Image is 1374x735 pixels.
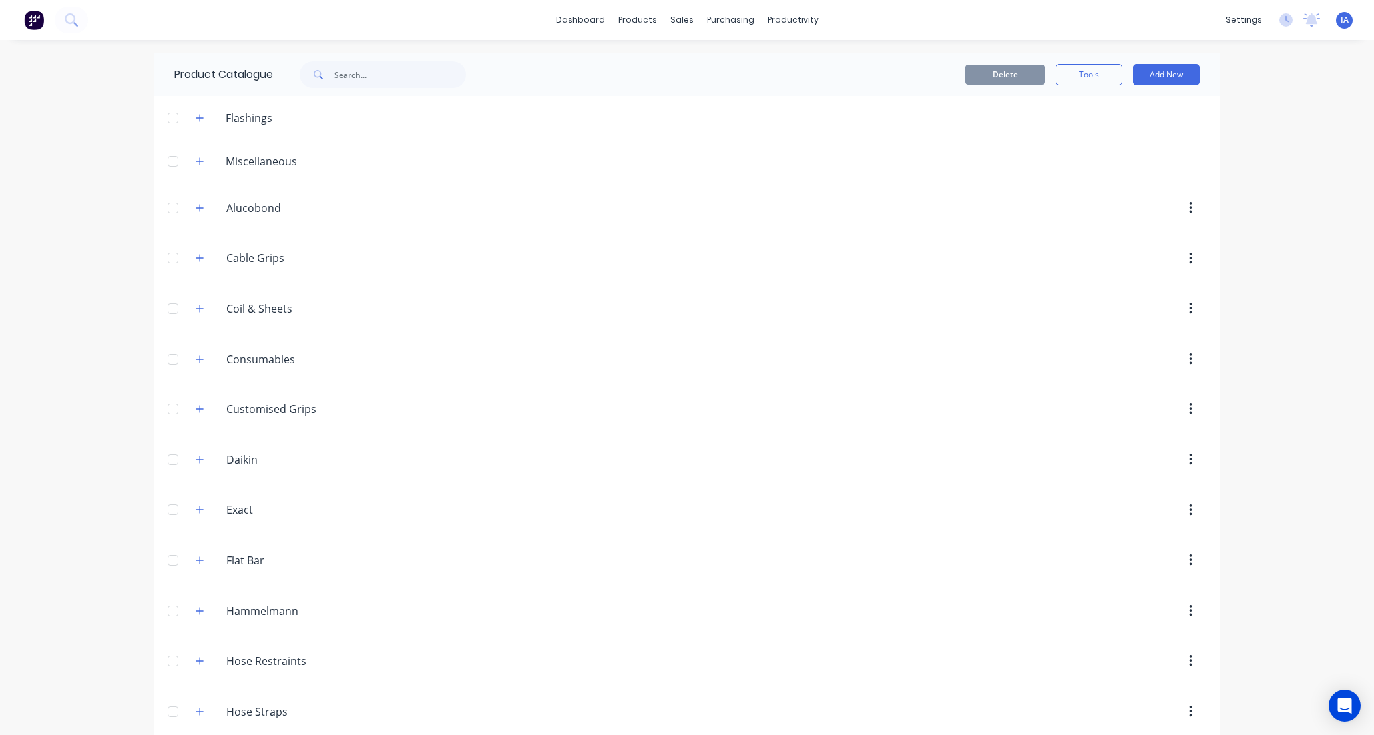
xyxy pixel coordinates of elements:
input: Enter category name [226,653,384,669]
span: IA [1341,14,1349,26]
input: Enter category name [226,351,384,367]
div: productivity [761,10,825,30]
div: settings [1219,10,1269,30]
img: Factory [24,10,44,30]
div: products [612,10,664,30]
div: Product Catalogue [154,53,273,96]
input: Enter category name [226,603,384,619]
button: Add New [1133,64,1200,85]
input: Enter category name [226,502,384,518]
input: Enter category name [226,552,384,568]
button: Tools [1056,64,1122,85]
div: Flashings [215,110,283,126]
input: Enter category name [226,301,384,317]
input: Enter category name [226,250,384,266]
div: Miscellaneous [215,153,308,169]
input: Enter category name [226,401,384,417]
input: Enter category name [226,200,384,216]
button: Delete [965,65,1045,85]
div: sales [664,10,700,30]
a: dashboard [549,10,612,30]
input: Enter category name [226,452,384,468]
div: purchasing [700,10,761,30]
input: Search... [334,61,466,88]
input: Enter category name [226,704,384,720]
div: Open Intercom Messenger [1329,690,1361,722]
